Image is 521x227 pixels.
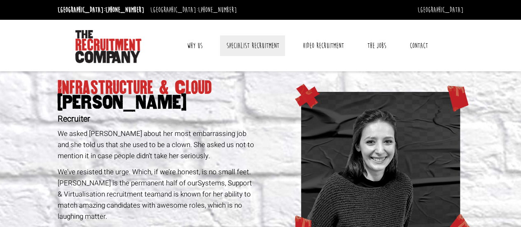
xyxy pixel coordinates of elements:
h2: Recruiter [58,115,257,124]
a: Contact [404,35,434,56]
img: The Recruitment Company [75,30,141,63]
a: [PHONE_NUMBER] [105,5,144,14]
p: We’ve resisted the urge. Which, if we’re honest, is no small feet. [PERSON_NAME] is the permanent... [58,166,257,222]
li: [GEOGRAPHIC_DATA]: [148,3,239,16]
a: Video Recruitment [297,35,350,56]
a: Why Us [181,35,209,56]
a: [PHONE_NUMBER] [198,5,237,14]
li: [GEOGRAPHIC_DATA]: [56,3,146,16]
span: Systems, Support & Virtualisation recruitment team [58,178,252,199]
a: [GEOGRAPHIC_DATA] [418,5,463,14]
a: Specialist Recruitment [220,35,285,56]
h1: Infrastructure & Cloud [58,80,257,110]
span: [PERSON_NAME] [58,95,257,110]
a: The Jobs [361,35,393,56]
p: We asked [PERSON_NAME] about her most embarrassing job and she told us that she used to be a clow... [58,128,257,162]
